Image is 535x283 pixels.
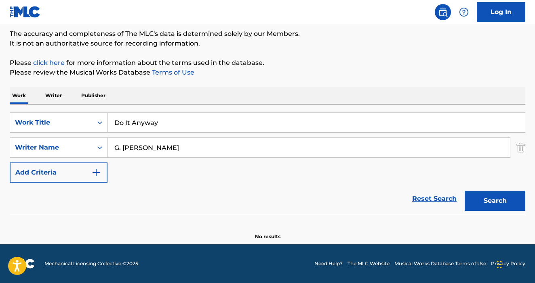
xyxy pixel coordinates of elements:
div: Drag [497,252,502,277]
img: MLC Logo [10,6,41,18]
button: Search [465,191,525,211]
p: Please review the Musical Works Database [10,68,525,77]
div: Writer Name [15,143,88,152]
div: Help [456,4,472,20]
a: Need Help? [314,260,343,267]
a: Reset Search [408,190,461,208]
p: It is not an authoritative source for recording information. [10,39,525,48]
a: Musical Works Database Terms of Use [394,260,486,267]
img: logo [10,259,35,268]
iframe: Chat Widget [495,244,535,283]
span: Mechanical Licensing Collective © 2025 [44,260,138,267]
div: Work Title [15,118,88,127]
a: click here [33,59,65,67]
img: 9d2ae6d4665cec9f34b9.svg [91,168,101,177]
button: Add Criteria [10,162,107,183]
p: Please for more information about the terms used in the database. [10,58,525,68]
p: Writer [43,87,64,104]
img: help [459,7,469,17]
a: The MLC Website [348,260,390,267]
a: Public Search [435,4,451,20]
img: search [438,7,448,17]
p: Publisher [79,87,108,104]
p: No results [255,223,280,240]
a: Privacy Policy [491,260,525,267]
a: Log In [477,2,525,22]
p: The accuracy and completeness of The MLC's data is determined solely by our Members. [10,29,525,39]
img: Delete Criterion [516,137,525,158]
p: Work [10,87,28,104]
a: Terms of Use [150,69,194,76]
form: Search Form [10,112,525,215]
